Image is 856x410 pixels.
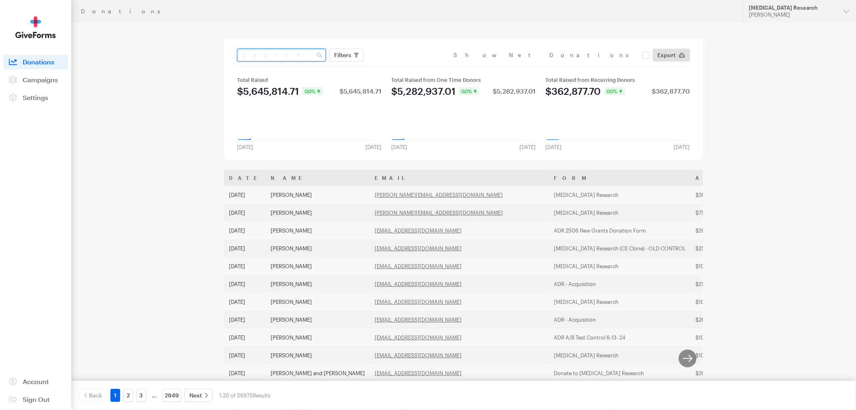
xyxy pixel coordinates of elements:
td: [DATE] [224,364,266,382]
td: [PERSON_NAME] [266,204,370,222]
td: [MEDICAL_DATA] Research [549,186,691,204]
td: [DATE] [224,222,266,239]
a: Export [653,49,690,62]
td: [MEDICAL_DATA] Research (CE Clone) - OLD CONTROL [549,239,691,257]
th: Email [370,170,549,186]
td: ADR - Acquisition [549,275,691,293]
td: [PERSON_NAME] [266,275,370,293]
td: [DATE] [224,257,266,275]
th: Amount [691,170,756,186]
td: [PERSON_NAME] [266,329,370,346]
a: [EMAIL_ADDRESS][DOMAIN_NAME] [375,334,462,341]
div: [DATE] [541,144,567,150]
a: 2 [123,389,133,402]
td: [PERSON_NAME] [266,346,370,364]
td: [PERSON_NAME] [266,293,370,311]
div: 0.0% [604,87,625,95]
a: [EMAIL_ADDRESS][DOMAIN_NAME] [375,281,462,287]
div: $5,282,937.01 [391,86,456,96]
div: Total Raised from One Time Donors [391,77,536,83]
td: $262.92 [691,364,756,382]
a: [EMAIL_ADDRESS][DOMAIN_NAME] [375,316,462,323]
div: [DATE] [515,144,541,150]
a: [EMAIL_ADDRESS][DOMAIN_NAME] [375,227,462,234]
div: $5,282,937.01 [493,88,536,94]
span: Campaigns [23,76,58,83]
a: Settings [3,90,68,105]
td: $21.32 [691,275,756,293]
td: Donate to [MEDICAL_DATA] Research [549,364,691,382]
a: [EMAIL_ADDRESS][DOMAIN_NAME] [375,352,462,359]
span: Results [253,392,270,399]
div: $5,645,814.71 [237,86,299,96]
td: $75.00 [691,204,756,222]
td: $26.58 [691,311,756,329]
div: Total Raised [237,77,381,83]
td: [MEDICAL_DATA] Research [549,204,691,222]
span: Filters [334,50,351,60]
img: GiveForms [15,16,56,38]
div: $362,877.70 [546,86,601,96]
div: Total Raised from Recurring Donors [546,77,690,83]
span: Sign Out [23,395,50,403]
td: $25.00 [691,239,756,257]
td: $100.00 [691,346,756,364]
a: [EMAIL_ADDRESS][DOMAIN_NAME] [375,245,462,252]
div: $362,877.70 [652,88,690,94]
td: [PERSON_NAME] [266,222,370,239]
td: [DATE] [224,329,266,346]
div: [DATE] [360,144,386,150]
td: ADR 2506 New Grants Donation Form [549,222,691,239]
td: [DATE] [224,311,266,329]
td: [MEDICAL_DATA] Research [549,293,691,311]
input: Search Name & Email [237,49,326,62]
span: Donations [23,58,54,66]
button: Filters [329,49,364,62]
td: [DATE] [224,275,266,293]
td: $100.00 [691,257,756,275]
td: [DATE] [224,239,266,257]
div: [DATE] [386,144,412,150]
div: 0.0% [302,87,323,95]
a: Account [3,374,68,389]
div: [DATE] [669,144,695,150]
td: [DATE] [224,186,266,204]
span: Export [658,50,676,60]
td: [DATE] [224,293,266,311]
td: [PERSON_NAME] [266,186,370,204]
div: 0.0% [459,87,479,95]
th: Name [266,170,370,186]
td: [DATE] [224,346,266,364]
span: Account [23,378,49,385]
div: [MEDICAL_DATA] Research [749,4,837,11]
a: [EMAIL_ADDRESS][DOMAIN_NAME] [375,263,462,269]
td: ADR - Acquisition [549,311,691,329]
a: 2849 [162,389,181,402]
a: [EMAIL_ADDRESS][DOMAIN_NAME] [375,370,462,376]
div: 1-20 of 56975 [219,389,270,402]
th: Form [549,170,691,186]
div: [DATE] [232,144,258,150]
a: Sign Out [3,392,68,407]
a: [PERSON_NAME][EMAIL_ADDRESS][DOMAIN_NAME] [375,209,503,216]
td: [PERSON_NAME] [266,257,370,275]
td: $105.36 [691,293,756,311]
a: 3 [136,389,146,402]
a: Campaigns [3,73,68,87]
span: Next [189,391,202,400]
td: ADR A/B Test Control 6-13- 24 [549,329,691,346]
a: Next [184,389,213,402]
td: [PERSON_NAME] and [PERSON_NAME] [266,364,370,382]
th: Date [224,170,266,186]
a: [PERSON_NAME][EMAIL_ADDRESS][DOMAIN_NAME] [375,192,503,198]
td: $100.00 [691,329,756,346]
span: Settings [23,94,48,101]
td: [PERSON_NAME] [266,239,370,257]
div: [PERSON_NAME] [749,11,837,18]
td: $26.58 [691,222,756,239]
td: $26.58 [691,186,756,204]
td: [DATE] [224,204,266,222]
a: [EMAIL_ADDRESS][DOMAIN_NAME] [375,299,462,305]
a: Donations [3,55,68,69]
td: [PERSON_NAME] [266,311,370,329]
